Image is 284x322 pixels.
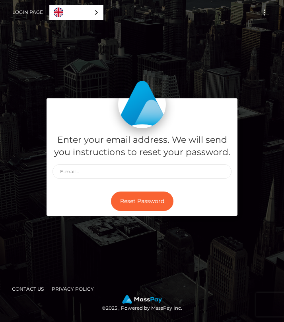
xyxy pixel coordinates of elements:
[9,283,47,295] a: Contact Us
[49,5,103,20] aside: Language selected: English
[6,295,278,312] div: © 2025 , Powered by MassPay Inc.
[53,134,231,159] h5: Enter your email address. We will send you instructions to reset your password.
[257,7,272,18] button: Toggle navigation
[49,283,97,295] a: Privacy Policy
[122,295,162,304] img: MassPay
[12,4,43,21] a: Login Page
[50,5,103,20] a: English
[49,5,103,20] div: Language
[118,80,166,128] img: MassPay Login
[111,192,173,211] button: Reset Password
[53,164,231,179] input: E-mail...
